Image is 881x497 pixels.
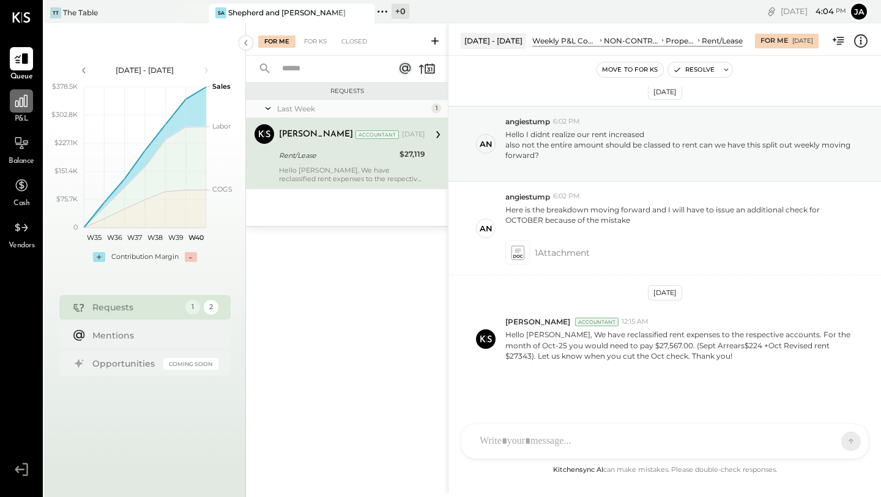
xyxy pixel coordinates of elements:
div: Contribution Margin [111,252,179,262]
text: W36 [106,233,122,242]
text: W39 [168,233,183,242]
button: ja [849,2,869,21]
div: + [93,252,105,262]
p: Hello [PERSON_NAME], We have reclassified rent expenses to the respective accounts. For the month... [505,329,853,361]
div: Opportunities [92,357,157,370]
span: Cash [13,198,29,209]
div: [DATE] [402,130,425,140]
div: Closed [335,35,373,48]
div: copy link [765,5,778,18]
a: Vendors [1,216,42,252]
text: $302.8K [51,110,78,119]
div: Sa [215,7,226,18]
div: Mentions [92,329,212,342]
p: Here is the breakdown moving forward and I will have to issue an additional check for OCTOBER bec... [505,204,853,236]
div: Accountant [575,318,619,326]
div: 1 [185,300,200,315]
span: Vendors [9,241,35,252]
div: 2 [204,300,218,315]
div: TT [50,7,61,18]
div: an [480,138,493,150]
span: 1 Attachment [535,241,590,265]
span: 6:02 PM [553,117,580,127]
span: Queue [10,72,33,83]
div: Hello [PERSON_NAME], We have reclassified rent expenses to the respective accounts. For the month... [279,166,425,183]
div: Shepherd and [PERSON_NAME] [228,7,346,18]
div: The Table [63,7,98,18]
text: Labor [212,122,231,130]
div: Last Week [277,103,428,114]
span: angiestump [505,116,550,127]
div: $27,119 [400,148,425,160]
a: Queue [1,47,42,83]
span: [PERSON_NAME] [505,316,570,327]
span: 12:15 AM [622,317,649,327]
div: Coming Soon [163,358,218,370]
div: Accountant [355,130,399,139]
text: W37 [127,233,142,242]
div: [DATE] [781,6,846,17]
a: Cash [1,174,42,209]
div: + 0 [392,4,409,19]
div: [DATE] [648,84,682,100]
text: W38 [147,233,163,242]
div: [PERSON_NAME] [279,129,353,141]
div: - [185,252,197,262]
a: Balance [1,132,42,167]
div: For Me [760,36,788,46]
div: Rent/Lease [279,149,396,162]
button: Move to for ks [597,62,663,77]
div: [DATE] [792,37,813,45]
span: Balance [9,156,34,167]
text: W35 [86,233,101,242]
div: an [480,223,493,234]
text: W40 [188,233,203,242]
div: [DATE] - [DATE] [461,33,526,48]
div: Rent/Lease [702,35,743,46]
div: For Me [258,35,296,48]
a: P&L [1,89,42,125]
div: Weekly P&L Comparison [532,35,598,46]
text: $151.4K [54,166,78,175]
span: P&L [15,114,29,125]
text: $378.5K [52,82,78,91]
div: [DATE] [648,285,682,301]
text: $75.7K [56,195,78,203]
text: $227.1K [54,138,78,147]
div: [DATE] - [DATE] [93,65,197,75]
p: Hello I didnt realize our rent increased [505,129,853,171]
text: 0 [73,223,78,231]
span: angiestump [505,192,550,202]
text: Sales [212,82,231,91]
span: 6:02 PM [553,192,580,201]
div: Requests [252,87,442,95]
div: also not the entire amount should be classed to rent can we have this split out weekly moving for... [505,140,853,160]
div: For KS [298,35,333,48]
div: Property Expenses [666,35,696,46]
div: Requests [92,301,179,313]
div: 1 [431,103,441,113]
div: NON-CONTROLLABLE EXPENSES [604,35,660,46]
button: Resolve [668,62,719,77]
text: COGS [212,185,232,193]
